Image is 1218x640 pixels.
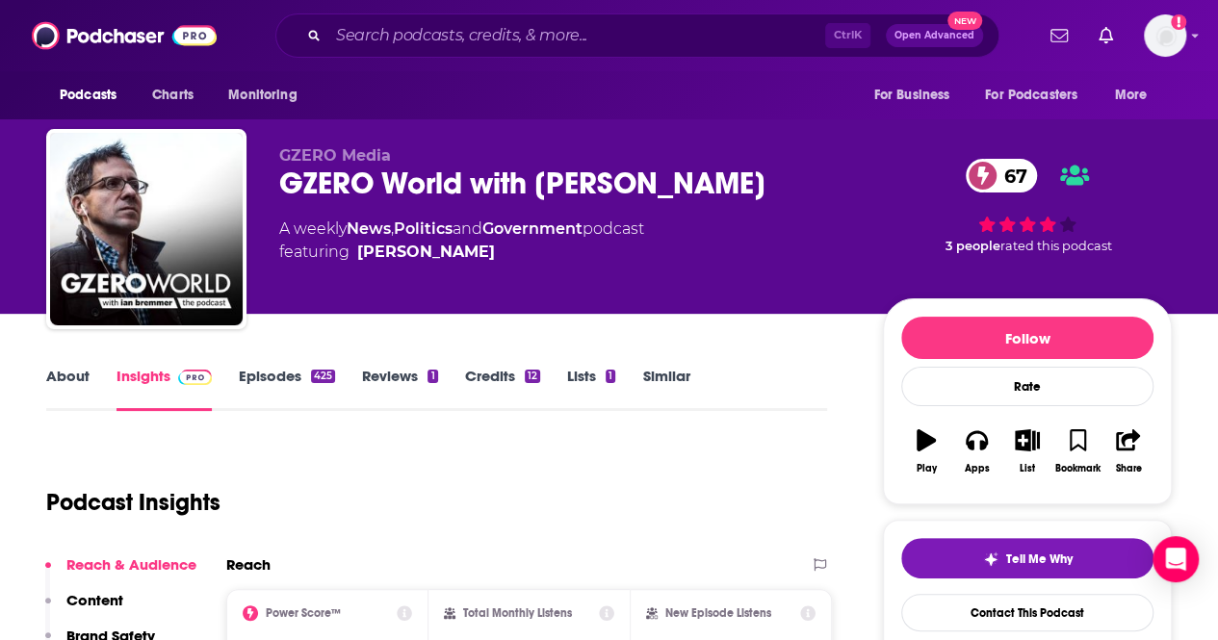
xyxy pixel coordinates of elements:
[1115,82,1148,109] span: More
[152,82,194,109] span: Charts
[60,82,117,109] span: Podcasts
[983,551,998,567] img: tell me why sparkle
[901,367,1153,406] div: Rate
[901,594,1153,631] a: Contact This Podcast
[117,367,212,411] a: InsightsPodchaser Pro
[665,606,771,620] h2: New Episode Listens
[901,317,1153,359] button: Follow
[140,77,205,114] a: Charts
[279,146,391,165] span: GZERO Media
[1144,14,1186,57] button: Show profile menu
[606,370,615,383] div: 1
[428,370,437,383] div: 1
[215,77,322,114] button: open menu
[1055,463,1101,474] div: Bookmark
[946,239,1000,253] span: 3 people
[178,370,212,385] img: Podchaser Pro
[1101,77,1172,114] button: open menu
[1043,19,1075,52] a: Show notifications dropdown
[279,218,644,264] div: A weekly podcast
[239,367,335,411] a: Episodes425
[951,417,1001,486] button: Apps
[347,219,391,238] a: News
[45,555,196,591] button: Reach & Audience
[357,241,495,264] div: [PERSON_NAME]
[947,12,982,30] span: New
[873,82,949,109] span: For Business
[1091,19,1121,52] a: Show notifications dropdown
[391,219,394,238] span: ,
[32,17,217,54] img: Podchaser - Follow, Share and Rate Podcasts
[46,488,220,517] h1: Podcast Insights
[642,367,689,411] a: Similar
[362,367,437,411] a: Reviews1
[328,20,825,51] input: Search podcasts, credits, & more...
[266,606,341,620] h2: Power Score™
[1153,536,1199,582] div: Open Intercom Messenger
[453,219,482,238] span: and
[1006,551,1073,567] span: Tell Me Why
[860,77,973,114] button: open menu
[901,538,1153,578] button: tell me why sparkleTell Me Why
[228,82,297,109] span: Monitoring
[465,367,540,411] a: Credits12
[1052,417,1102,486] button: Bookmark
[965,463,990,474] div: Apps
[463,606,572,620] h2: Total Monthly Listens
[394,219,453,238] a: Politics
[45,591,123,627] button: Content
[482,219,583,238] a: Government
[567,367,615,411] a: Lists1
[1115,463,1141,474] div: Share
[901,417,951,486] button: Play
[985,82,1077,109] span: For Podcasters
[1171,14,1186,30] svg: Add a profile image
[1144,14,1186,57] img: User Profile
[66,591,123,609] p: Content
[279,241,644,264] span: featuring
[1002,417,1052,486] button: List
[1103,417,1153,486] button: Share
[972,77,1105,114] button: open menu
[966,159,1037,192] a: 67
[825,23,870,48] span: Ctrl K
[886,24,983,47] button: Open AdvancedNew
[985,159,1037,192] span: 67
[525,370,540,383] div: 12
[894,31,974,40] span: Open Advanced
[311,370,335,383] div: 425
[1144,14,1186,57] span: Logged in as ClarissaGuerrero
[1000,239,1112,253] span: rated this podcast
[66,555,196,574] p: Reach & Audience
[883,146,1172,266] div: 67 3 peoplerated this podcast
[275,13,999,58] div: Search podcasts, credits, & more...
[226,555,271,574] h2: Reach
[1020,463,1035,474] div: List
[46,77,142,114] button: open menu
[50,133,243,325] img: GZERO World with Ian Bremmer
[46,367,90,411] a: About
[917,463,937,474] div: Play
